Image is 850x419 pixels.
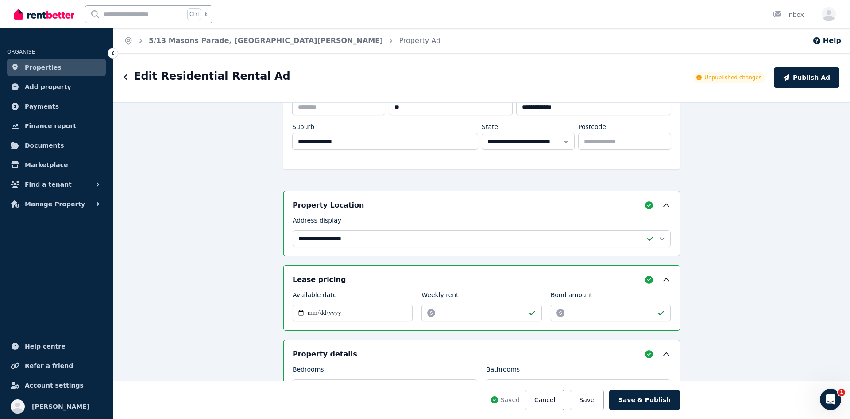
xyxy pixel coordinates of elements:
label: Postcode [578,122,606,131]
a: Finance report [7,117,106,135]
a: Account settings [7,376,106,394]
button: Find a tenant [7,176,106,193]
span: Help centre [25,341,66,352]
span: Properties [25,62,62,73]
a: 5/13 Masons Parade, [GEOGRAPHIC_DATA][PERSON_NAME] [149,36,383,45]
span: Unpublished changes [704,74,761,81]
img: RentBetter [14,8,74,21]
button: Save & Publish [609,390,680,410]
button: Manage Property [7,195,106,213]
iframe: Intercom live chat [820,389,841,410]
a: Property Ad [399,36,440,45]
span: Account settings [25,380,84,391]
span: Find a tenant [25,179,72,190]
span: Finance report [25,121,76,131]
a: Add property [7,78,106,96]
button: Save [570,390,603,410]
button: Cancel [525,390,564,410]
span: k [205,11,208,18]
span: Saved [501,396,520,404]
span: Manage Property [25,199,85,209]
span: Ctrl [187,8,201,20]
span: Payments [25,101,59,112]
span: 1 [838,389,845,396]
button: Help [812,35,841,46]
label: Bathrooms [486,365,520,377]
span: [PERSON_NAME] [32,401,89,412]
span: Refer a friend [25,360,73,371]
label: State [482,122,498,131]
a: Refer a friend [7,357,106,375]
span: Documents [25,140,64,151]
a: Properties [7,59,106,76]
span: Marketplace [25,160,68,170]
span: Add property [25,82,71,92]
label: Weekly rent [421,290,458,303]
span: ORGANISE [7,49,35,55]
label: Bedrooms [293,365,324,377]
a: Help centre [7,337,106,355]
label: Suburb [292,122,314,131]
label: Available date [293,290,336,303]
nav: Breadcrumb [113,28,451,53]
button: Publish Ad [774,67,839,88]
a: Documents [7,137,106,154]
a: Payments [7,98,106,115]
div: Inbox [773,10,804,19]
label: Bond amount [551,290,592,303]
h1: Edit Residential Rental Ad [134,69,290,83]
a: Marketplace [7,156,106,174]
label: Address display [293,216,341,228]
h5: Property Location [293,200,364,211]
h5: Property details [293,349,357,360]
h5: Lease pricing [293,274,346,285]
